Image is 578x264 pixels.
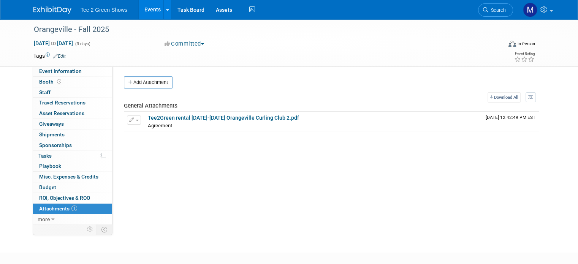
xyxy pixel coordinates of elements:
div: Event Rating [514,52,535,56]
a: Travel Reservations [33,98,112,108]
td: Personalize Event Tab Strip [84,224,97,234]
a: more [33,214,112,224]
a: Event Information [33,66,112,76]
span: Agreement [148,123,172,128]
span: Asset Reservations [39,110,84,116]
a: ROI, Objectives & ROO [33,193,112,203]
span: Event Information [39,68,82,74]
a: Attachments1 [33,204,112,214]
a: Tasks [33,151,112,161]
span: [DATE] [DATE] [33,40,73,47]
a: Search [478,3,513,17]
a: Playbook [33,161,112,171]
a: Budget [33,182,112,193]
img: Michael Kruger [523,3,537,17]
span: to [50,40,57,46]
span: Tasks [38,153,52,159]
span: Upload Timestamp [486,115,535,120]
span: Booth [39,79,63,85]
span: Booth not reserved yet [55,79,63,84]
span: Staff [39,89,51,95]
span: Attachments [39,206,77,212]
a: Sponsorships [33,140,112,150]
span: Giveaways [39,121,64,127]
button: Committed [162,40,207,48]
img: ExhibitDay [33,6,71,14]
a: Tee2Green rental [DATE]-[DATE] Orangeville Curling Club 2.pdf [148,115,299,121]
a: Shipments [33,130,112,140]
td: Upload Timestamp [483,112,539,131]
td: Tags [33,52,66,60]
span: more [38,216,50,222]
button: Add Attachment [124,76,173,89]
a: Booth [33,77,112,87]
div: Orangeville - Fall 2025 [31,23,492,36]
td: Toggle Event Tabs [97,224,112,234]
img: Format-Inperson.png [508,41,516,47]
span: Search [488,7,506,13]
span: Sponsorships [39,142,72,148]
span: Misc. Expenses & Credits [39,174,98,180]
span: Travel Reservations [39,100,86,106]
a: Edit [53,54,66,59]
a: Asset Reservations [33,108,112,119]
span: ROI, Objectives & ROO [39,195,90,201]
span: Budget [39,184,56,190]
span: Playbook [39,163,61,169]
span: Shipments [39,131,65,138]
a: Download All [488,92,521,103]
div: Event Format [461,40,535,51]
span: Tee 2 Green Shows [81,7,127,13]
span: 1 [71,206,77,211]
a: Giveaways [33,119,112,129]
div: In-Person [517,41,535,47]
a: Staff [33,87,112,98]
span: General Attachments [124,102,177,109]
span: (3 days) [74,41,90,46]
a: Misc. Expenses & Credits [33,172,112,182]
